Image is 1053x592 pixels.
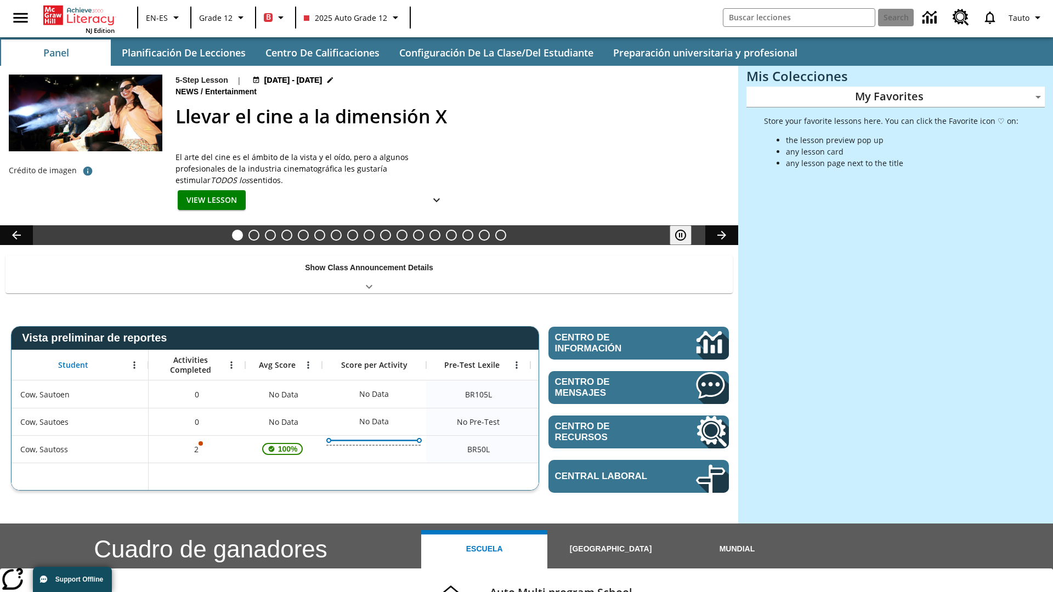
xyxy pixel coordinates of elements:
span: Vista preliminar de reportes [22,332,172,344]
button: Abrir menú [300,357,316,373]
button: Slide 6 The Last Homesteaders [314,230,325,241]
span: Beginning reader 105 Lexile, Cow, Sautoen [465,389,492,400]
div: No Data, Cow, Sautoes [245,408,322,435]
span: / [201,87,203,96]
div: No Data, Cow, Sautoes [354,411,394,432]
p: El arte del cine es el ámbito de la vista y el oído, pero a algunos profesionales de la industria... [175,151,450,186]
span: Beginning reader 50 Lexile, Cow, Sautoss [467,443,490,455]
button: Carrusel de lecciones, seguir [705,225,738,245]
div: No Data, Cow, Sautoen [245,380,322,408]
div: Portada [43,3,115,35]
button: Pausar [670,225,692,245]
button: Abrir menú [223,357,240,373]
button: Slide 3 Animal Partners [265,230,276,241]
button: Support Offline [33,567,112,592]
span: 2025 Auto Grade 12 [304,12,387,24]
span: [DATE] - [DATE] [264,75,322,86]
span: Centro de recursos [555,421,663,443]
span: Cow, Sautoes [20,416,69,428]
span: Score per Activity [341,360,407,370]
div: No Data, Cow, Sautoes [530,408,635,435]
span: Central laboral [555,471,663,482]
span: 0 [195,416,199,428]
span: Pre-Test Lexile [444,360,500,370]
button: Slide 12 Pre-release lesson [413,230,424,241]
span: EN-ES [146,12,168,24]
span: News [175,86,201,98]
a: Portada [43,4,115,26]
button: Planificación de lecciones [113,39,254,66]
div: Beginning reader 50 Lexile, ER, Según la medida de lectura Lexile, el estudiante es un Lector Eme... [530,435,635,463]
p: Show Class Announcement Details [305,262,433,274]
a: Notificaciones [976,3,1004,32]
span: Tauto [1009,12,1029,24]
button: Class: 2025 Auto Grade 12, Selecciona una clase [299,8,406,27]
button: Slide 1 Llevar el cine a la dimensión X [232,230,243,241]
h3: Mis Colecciones [746,69,1045,84]
span: Cow, Sautoen [20,389,70,400]
button: Abrir menú [126,357,143,373]
span: 0 [195,389,199,400]
span: B [266,10,271,24]
span: Cow, Sautoss [20,443,68,455]
button: Slide 16 Point of View [479,230,490,241]
button: Slide 15 ¡Hurra por el Día de la Constitución! [462,230,473,241]
button: Slide 11 Mixed Practice: Citing Evidence [397,230,407,241]
div: Beginning reader 105 Lexile, ER, Según la medida de lectura Lexile, el estudiante es un Lector Em... [530,380,635,408]
button: Language: EN-ES, Selecciona un idioma [141,8,187,27]
button: View Lesson [178,190,246,210]
p: Store your favorite lessons here. You can click the Favorite icon ♡ on: [764,115,1018,127]
a: Centro de información [916,3,946,33]
img: El panel situado frente a los asientos rocía con agua nebulizada al feliz público en un cine equi... [9,75,162,151]
p: 5-Step Lesson [175,75,228,86]
span: Grade 12 [199,12,233,24]
button: Abrir menú [508,357,525,373]
button: Slide 9 Fashion Forward in Ancient Rome [364,230,375,241]
span: NJ Edition [86,26,115,35]
div: , 100%, La puntuación media de 100% correspondiente al primer intento de este estudiante de respo... [245,435,322,463]
button: Slide 13 Career Lesson [429,230,440,241]
span: Support Offline [55,576,103,583]
button: Slide 10 The Invasion of the Free CD [380,230,391,241]
span: Student [58,360,88,370]
span: No Data [263,411,304,433]
button: Slide 17 El equilibrio de la Constitución [495,230,506,241]
span: Centro de mensajes [555,377,663,399]
button: Slide 4 ¿Los autos del futuro? [281,230,292,241]
span: Avg Score [259,360,296,370]
button: Aug 18 - Aug 24 Elegir fechas [250,75,337,86]
button: Slide 8 Attack of the Terrifying Tomatoes [347,230,358,241]
span: Entertainment [205,86,259,98]
li: any lesson page next to the title [786,157,1018,169]
div: Show Class Announcement Details [5,255,733,293]
button: Slide 14 Between Two Worlds [446,230,457,241]
button: Ver más [426,190,448,210]
span: No Pre-Test, Cow, Sautoes [457,416,500,428]
button: Boost El color de la clase es rojo. Cambiar el color de la clase. [259,8,292,27]
button: Slide 2 Día del Trabajo [248,230,259,241]
span: No Data [263,383,304,406]
li: any lesson card [786,146,1018,157]
div: 0, Cow, Sautoen [149,380,245,408]
button: Preparación universitaria y profesional [604,39,806,66]
button: Crédito de foto: The Asahi Shimbun vía Getty Images [77,161,99,181]
li: the lesson preview pop up [786,134,1018,146]
p: Crédito de imagen [9,165,77,176]
input: search field [723,9,875,26]
button: Centro de calificaciones [257,39,388,66]
em: TODOS los [211,175,250,185]
div: 2, Es posible que sea inválido el puntaje de una o más actividades., Cow, Sautoss [149,435,245,463]
button: Perfil/Configuración [1004,8,1049,27]
a: Centro de recursos, Se abrirá en una pestaña nueva. [946,3,976,32]
span: 100% [274,439,302,459]
button: Slide 7 Solar Power to the People [331,230,342,241]
button: Escuela [421,530,547,568]
span: | [237,75,241,86]
button: Grado: Grade 12, Elige un grado [195,8,252,27]
span: Centro de información [555,332,659,354]
span: Activities Completed [154,355,227,375]
h2: Llevar el cine a la dimensión X [175,103,725,130]
a: Centro de información [548,327,729,360]
button: Mundial [674,530,800,568]
a: Central laboral [548,460,729,493]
